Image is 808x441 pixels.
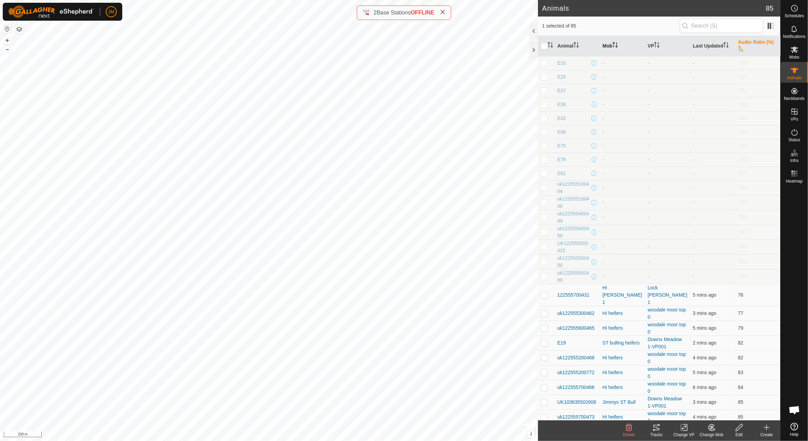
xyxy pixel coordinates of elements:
div: Hi heifers [602,413,642,421]
span: 7 Oct 2025, 3:34 pm [693,325,716,331]
p-sorticon: Activate to sort [738,47,744,52]
span: 83 [738,370,744,375]
span: uk122555500450 [557,255,590,269]
span: TBD [738,74,748,80]
app-display-virtual-paddock-transition: - [648,74,650,80]
div: Create [753,432,780,438]
span: 7 Oct 2025, 3:33 pm [693,384,716,390]
span: 82 [738,340,744,346]
span: uk122555200772 [557,369,594,376]
div: - [602,199,642,206]
span: 85 [738,414,744,420]
app-display-virtual-paddock-transition: - [648,143,650,148]
span: Notifications [783,34,806,39]
div: Edit [725,432,753,438]
span: 7 Oct 2025, 3:35 pm [693,414,716,420]
span: VPs [790,117,798,121]
span: uk122555600465 [557,325,594,332]
div: Hi heifers [602,384,642,391]
div: - [602,156,642,163]
span: 7 Oct 2025, 3:34 pm [693,292,716,298]
span: - [693,244,695,249]
span: Animals [787,76,802,80]
a: Downs Meadow 1-VP001 [648,337,682,349]
span: uk122555100446 [557,195,590,210]
div: Change Mob [698,432,725,438]
div: Change VP [670,432,698,438]
span: 85 [766,3,774,13]
span: E82 [557,170,566,177]
div: - [602,60,642,67]
app-display-virtual-paddock-transition: - [648,199,650,205]
div: Hi heifers [602,325,642,332]
button: Map Layers [15,25,23,33]
p-sorticon: Activate to sort [573,43,579,49]
app-display-virtual-paddock-transition: - [648,274,650,279]
app-display-virtual-paddock-transition: - [648,171,650,176]
span: TBD [738,171,748,176]
span: uk122555300462 [557,310,594,317]
div: Hi heifers [602,354,642,361]
div: - [602,129,642,136]
span: Base Stations [377,10,411,16]
span: - [693,143,695,148]
button: – [3,45,11,53]
th: Audio Ratio (%) [735,36,780,57]
span: TBD [738,214,748,220]
app-display-virtual-paddock-transition: - [648,157,650,162]
a: Contact Us [276,432,296,438]
a: woodale moor top 0 [648,381,686,394]
div: - [602,142,642,150]
span: TBD [738,244,748,249]
span: UK103635502608 [557,399,596,406]
span: TBD [738,102,748,107]
span: - [693,199,695,205]
p-sorticon: Activate to sort [654,43,660,49]
span: Help [790,432,799,437]
a: woodale moor top 0 [648,351,686,364]
div: Hi heifers [602,310,642,317]
span: TBD [738,259,748,264]
span: E10 [557,60,566,67]
span: 7 Oct 2025, 3:36 pm [693,310,716,316]
button: Reset Map [3,25,11,33]
div: - [602,258,642,265]
span: JM [108,8,115,16]
span: - [693,171,695,176]
div: - [602,87,642,94]
div: - [602,228,642,236]
span: TBD [738,60,748,66]
span: 77 [738,310,744,316]
span: - [693,74,695,80]
th: Mob [600,36,645,57]
span: - [693,88,695,93]
span: uk122555600489 [557,269,590,284]
span: E76 [557,156,566,163]
a: woodale moor top 0 [648,307,686,320]
span: - [693,157,695,162]
span: 82 [738,355,744,360]
div: - [602,73,642,81]
span: uk122555100404 [557,181,590,195]
a: Help [781,420,808,439]
span: OFFLINE [411,10,434,16]
app-display-virtual-paddock-transition: - [648,115,650,121]
span: 2 [374,10,377,16]
span: Neckbands [784,96,805,101]
a: woodale moor top 0 [648,322,686,335]
div: Jimmys ST Bull [602,399,642,406]
span: - [693,102,695,107]
span: - [693,229,695,235]
a: woodale moor top 0 [648,411,686,423]
h2: Animals [542,4,766,12]
span: 85 [738,399,744,405]
app-display-virtual-paddock-transition: - [648,244,650,249]
span: - [693,259,695,264]
app-display-virtual-paddock-transition: - [648,129,650,135]
div: - [602,170,642,177]
span: TBD [738,129,748,135]
span: - [693,60,695,66]
app-display-virtual-paddock-transition: - [648,60,650,66]
span: 1 selected of 85 [542,22,680,30]
span: 7 Oct 2025, 3:36 pm [693,355,716,360]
